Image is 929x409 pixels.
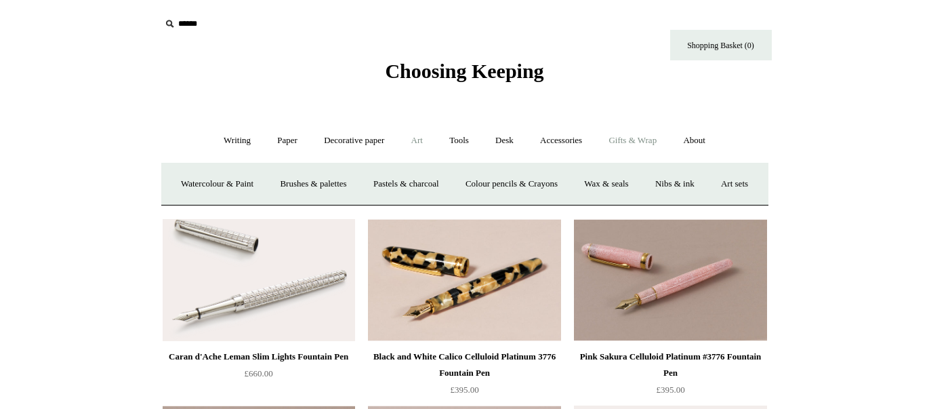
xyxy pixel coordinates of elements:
[268,166,358,202] a: Brushes & palettes
[453,166,570,202] a: Colour pencils & Crayons
[368,349,560,404] a: Black and White Calico Celluloid Platinum 3776 Fountain Pen £395.00
[399,123,435,159] a: Art
[163,219,355,341] a: Caran d'Ache Leman Slim Lights Fountain Pen Caran d'Ache Leman Slim Lights Fountain Pen
[437,123,481,159] a: Tools
[670,30,772,60] a: Shopping Basket (0)
[574,219,766,341] a: Pink Sakura Celluloid Platinum #3776 Fountain Pen Pink Sakura Celluloid Platinum #3776 Fountain Pen
[671,123,718,159] a: About
[244,368,272,378] span: £660.00
[368,219,560,341] a: Black and White Calico Celluloid Platinum 3776 Fountain Pen Black and White Calico Celluloid Plat...
[361,166,451,202] a: Pastels & charcoal
[574,219,766,341] img: Pink Sakura Celluloid Platinum #3776 Fountain Pen
[528,123,594,159] a: Accessories
[265,123,310,159] a: Paper
[163,349,355,404] a: Caran d'Ache Leman Slim Lights Fountain Pen £660.00
[643,166,707,202] a: Nibs & ink
[450,385,478,395] span: £395.00
[709,166,760,202] a: Art sets
[166,349,352,365] div: Caran d'Ache Leman Slim Lights Fountain Pen
[169,166,266,202] a: Watercolour & Paint
[656,385,684,395] span: £395.00
[312,123,396,159] a: Decorative paper
[385,60,543,82] span: Choosing Keeping
[163,219,355,341] img: Caran d'Ache Leman Slim Lights Fountain Pen
[368,219,560,341] img: Black and White Calico Celluloid Platinum 3776 Fountain Pen
[572,166,640,202] a: Wax & seals
[596,123,669,159] a: Gifts & Wrap
[577,349,763,381] div: Pink Sakura Celluloid Platinum #3776 Fountain Pen
[385,71,543,80] a: Choosing Keeping
[483,123,526,159] a: Desk
[574,349,766,404] a: Pink Sakura Celluloid Platinum #3776 Fountain Pen £395.00
[371,349,557,381] div: Black and White Calico Celluloid Platinum 3776 Fountain Pen
[211,123,263,159] a: Writing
